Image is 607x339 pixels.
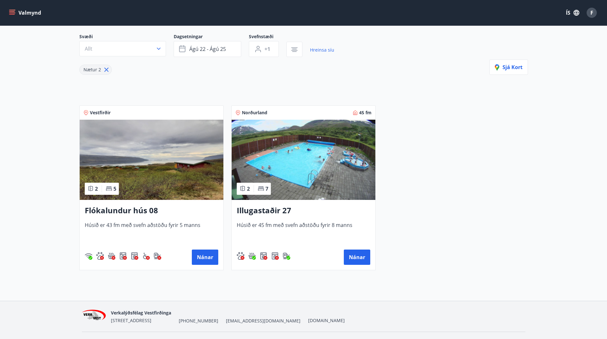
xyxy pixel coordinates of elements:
[179,318,218,324] span: [PHONE_NUMBER]
[308,317,345,323] a: [DOMAIN_NAME]
[562,7,583,18] button: ÍS
[142,252,150,260] div: Aðgengi fyrir hjólastól
[283,252,290,260] img: nH7E6Gw2rvWFb8XaSdRp44dhkQaj4PJkOoRYItBQ.svg
[90,109,111,116] span: Vestfirðir
[237,222,370,243] span: Húsið er 45 fm með svefn aðstöðu fyrir 8 manns
[590,9,593,16] span: F
[192,250,218,265] button: Nánar
[260,252,267,260] img: Dl16BY4EX9PAW649lg1C3oBuIaAsR6QVDQBO2cTm.svg
[248,252,256,260] div: Heitur pottur
[85,252,92,260] img: HJRyFFsYp6qjeUYhR4dAD8CaCEsnIFYZ05miwXoh.svg
[237,205,370,216] h3: Illugastaðir 27
[248,252,256,260] img: h89QDIuHlAdpqTriuIvuEWkTH976fOgBEOOeu1mi.svg
[96,252,104,260] img: pxcaIm5dSOV3FS4whs1soiYWTwFQvksT25a9J10C.svg
[85,45,92,52] span: Allt
[95,185,98,192] span: 2
[265,185,268,192] span: 7
[154,252,161,260] div: Hleðslustöð fyrir rafbíla
[271,252,279,260] div: Þurrkari
[80,120,223,200] img: Paella dish
[119,252,127,260] div: Þvottavél
[237,252,244,260] div: Gæludýr
[174,33,249,41] span: Dagsetningar
[83,67,101,73] span: Nætur 2
[264,46,270,53] span: +1
[8,7,44,18] button: menu
[344,250,370,265] button: Nánar
[247,185,250,192] span: 2
[154,252,161,260] img: nH7E6Gw2rvWFb8XaSdRp44dhkQaj4PJkOoRYItBQ.svg
[79,41,166,56] button: Allt
[85,205,218,216] h3: Flókalundur hús 08
[108,252,115,260] img: h89QDIuHlAdpqTriuIvuEWkTH976fOgBEOOeu1mi.svg
[359,109,372,116] span: 45 fm
[111,317,151,323] span: [STREET_ADDRESS]
[584,5,599,20] button: F
[283,252,290,260] div: Hleðslustöð fyrir rafbíla
[310,43,334,57] a: Hreinsa síu
[237,252,244,260] img: pxcaIm5dSOV3FS4whs1soiYWTwFQvksT25a9J10C.svg
[111,310,171,316] span: Verkalýðsfélag Vestfirðinga
[249,33,286,41] span: Svefnstæði
[142,252,150,260] img: 8IYIKVZQyRlUC6HQIIUSdjpPGRncJsz2RzLgWvp4.svg
[226,318,300,324] span: [EMAIL_ADDRESS][DOMAIN_NAME]
[242,109,267,116] span: Norðurland
[113,185,116,192] span: 5
[131,252,138,260] div: Þurrkari
[174,41,241,57] button: ágú 22 - ágú 25
[79,65,112,75] div: Nætur 2
[85,252,92,260] div: Þráðlaust net
[495,64,523,71] span: Sjá kort
[271,252,279,260] img: hddCLTAnxqFUMr1fxmbGG8zWilo2syolR0f9UjPn.svg
[189,46,226,53] span: ágú 22 - ágú 25
[119,252,127,260] img: Dl16BY4EX9PAW649lg1C3oBuIaAsR6QVDQBO2cTm.svg
[260,252,267,260] div: Þvottavél
[489,60,528,75] button: Sjá kort
[249,41,279,57] button: +1
[131,252,138,260] img: hddCLTAnxqFUMr1fxmbGG8zWilo2syolR0f9UjPn.svg
[82,310,106,323] img: jihgzMk4dcgjRAW2aMgpbAqQEG7LZi0j9dOLAUvz.png
[85,222,218,243] span: Húsið er 43 fm með svefn aðstöðu fyrir 5 manns
[232,120,375,200] img: Paella dish
[108,252,115,260] div: Heitur pottur
[79,33,174,41] span: Svæði
[96,252,104,260] div: Gæludýr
